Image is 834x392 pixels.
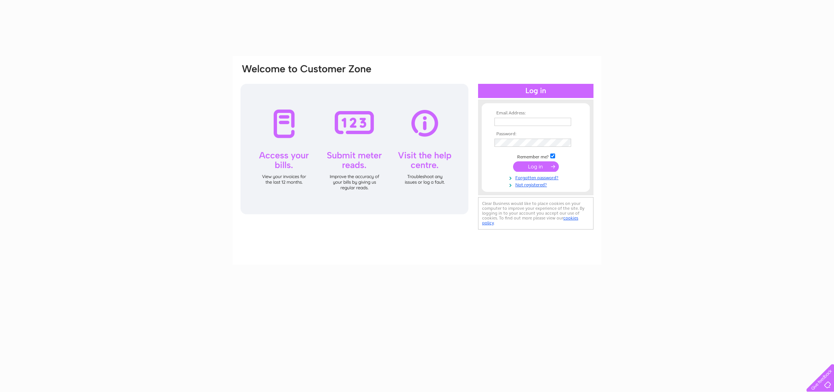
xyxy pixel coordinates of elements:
[513,161,559,172] input: Submit
[494,181,579,188] a: Not registered?
[493,111,579,116] th: Email Address:
[494,174,579,181] a: Forgotten password?
[493,152,579,160] td: Remember me?
[478,197,593,230] div: Clear Business would like to place cookies on your computer to improve your experience of the sit...
[482,215,578,225] a: cookies policy
[493,132,579,137] th: Password:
